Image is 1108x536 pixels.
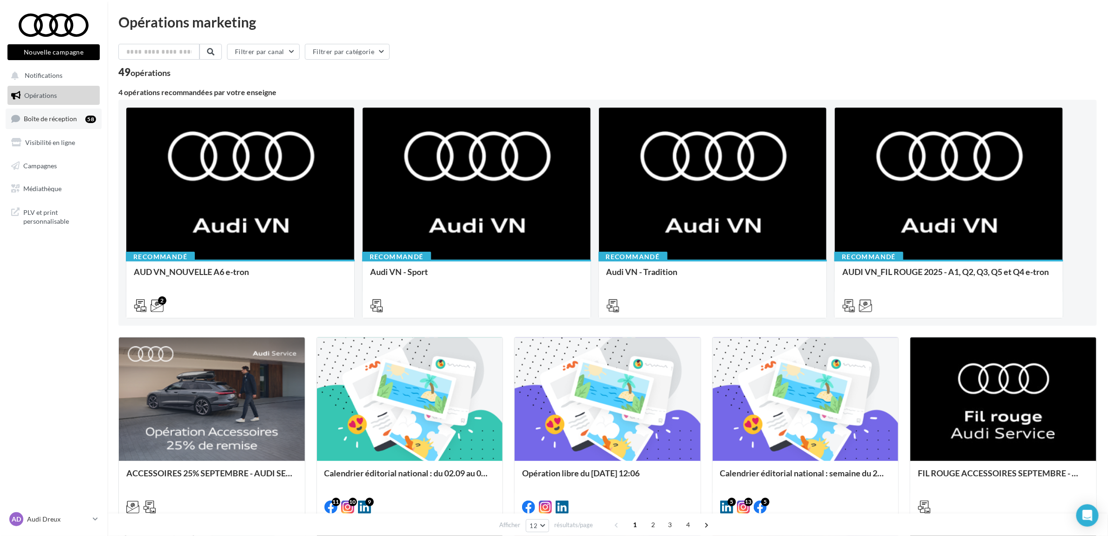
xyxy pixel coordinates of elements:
p: Audi Dreux [27,515,89,524]
span: Afficher [500,521,521,529]
a: PLV et print personnalisable [6,202,102,230]
div: Audi VN - Tradition [606,267,819,286]
div: Recommandé [362,252,431,262]
div: 4 opérations recommandées par votre enseigne [118,89,1097,96]
button: Filtrer par canal [227,44,300,60]
span: Campagnes [23,161,57,169]
div: 58 [85,116,96,123]
a: Boîte de réception58 [6,109,102,129]
button: Nouvelle campagne [7,44,100,60]
div: Opération libre du [DATE] 12:06 [522,468,693,487]
div: Opérations marketing [118,15,1097,29]
div: 2 [158,296,166,305]
button: Filtrer par catégorie [305,44,390,60]
button: 12 [526,519,550,532]
div: 9 [365,498,374,506]
div: Audi VN - Sport [370,267,583,286]
div: Recommandé [834,252,903,262]
span: Opérations [24,91,57,99]
div: 5 [761,498,770,506]
div: ACCESSOIRES 25% SEPTEMBRE - AUDI SERVICE [126,468,297,487]
a: Opérations [6,86,102,105]
span: résultats/page [554,521,593,529]
span: AD [12,515,21,524]
span: Visibilité en ligne [25,138,75,146]
div: opérations [131,69,171,77]
div: Calendrier éditorial national : semaine du 25.08 au 31.08 [720,468,891,487]
a: AD Audi Dreux [7,510,100,528]
div: 10 [349,498,357,506]
div: 13 [744,498,753,506]
div: 5 [728,498,736,506]
span: Notifications [25,72,62,80]
div: 11 [332,498,340,506]
a: Visibilité en ligne [6,133,102,152]
div: Calendrier éditorial national : du 02.09 au 08.09 [324,468,496,487]
div: Open Intercom Messenger [1076,504,1099,527]
span: 12 [530,522,538,529]
span: Boîte de réception [24,115,77,123]
div: AUD VN_NOUVELLE A6 e-tron [134,267,347,286]
span: 3 [662,517,677,532]
div: FIL ROUGE ACCESSOIRES SEPTEMBRE - AUDI SERVICE [918,468,1089,487]
a: Médiathèque [6,179,102,199]
div: Recommandé [126,252,195,262]
div: AUDI VN_FIL ROUGE 2025 - A1, Q2, Q3, Q5 et Q4 e-tron [842,267,1055,286]
a: Campagnes [6,156,102,176]
span: 4 [681,517,695,532]
div: Recommandé [599,252,668,262]
span: 1 [627,517,642,532]
span: Médiathèque [23,185,62,192]
span: 2 [646,517,661,532]
span: PLV et print personnalisable [23,206,96,226]
div: 49 [118,67,171,77]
